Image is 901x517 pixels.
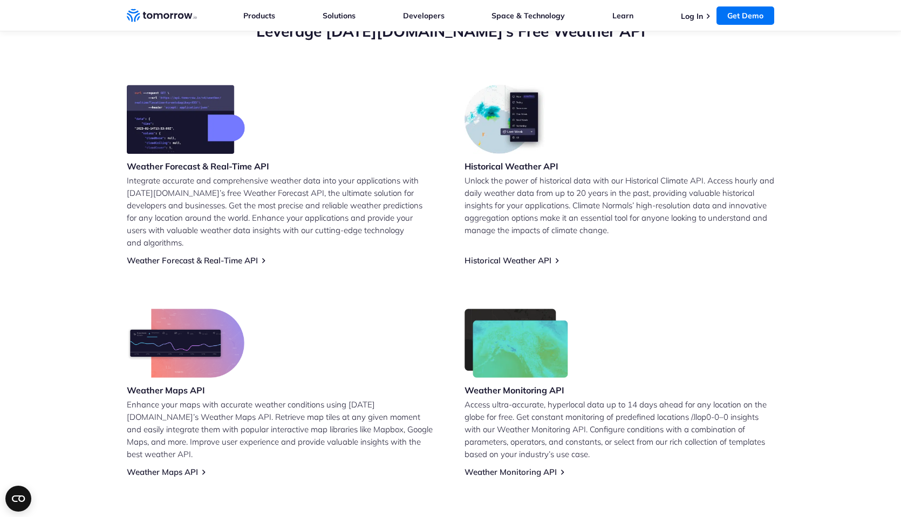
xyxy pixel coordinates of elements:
p: Integrate accurate and comprehensive weather data into your applications with [DATE][DOMAIN_NAME]... [127,174,436,249]
p: Access ultra-accurate, hyperlocal data up to 14 days ahead for any location on the globe for free... [465,398,774,460]
a: Log In [681,11,703,21]
h3: Weather Forecast & Real-Time API [127,160,269,172]
a: Weather Monitoring API [465,467,557,477]
a: Space & Technology [492,11,565,21]
a: Home link [127,8,197,24]
a: Developers [403,11,445,21]
h3: Weather Monitoring API [465,384,568,396]
p: Enhance your maps with accurate weather conditions using [DATE][DOMAIN_NAME]’s Weather Maps API. ... [127,398,436,460]
a: Learn [612,11,633,21]
a: Weather Forecast & Real-Time API [127,255,258,266]
h3: Historical Weather API [465,160,558,172]
a: Products [243,11,275,21]
button: Open CMP widget [5,486,31,512]
a: Historical Weather API [465,255,551,266]
a: Get Demo [716,6,774,25]
h3: Weather Maps API [127,384,244,396]
a: Solutions [323,11,356,21]
h2: Leverage [DATE][DOMAIN_NAME]’s Free Weather API [127,21,774,42]
a: Weather Maps API [127,467,198,477]
p: Unlock the power of historical data with our Historical Climate API. Access hourly and daily weat... [465,174,774,236]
